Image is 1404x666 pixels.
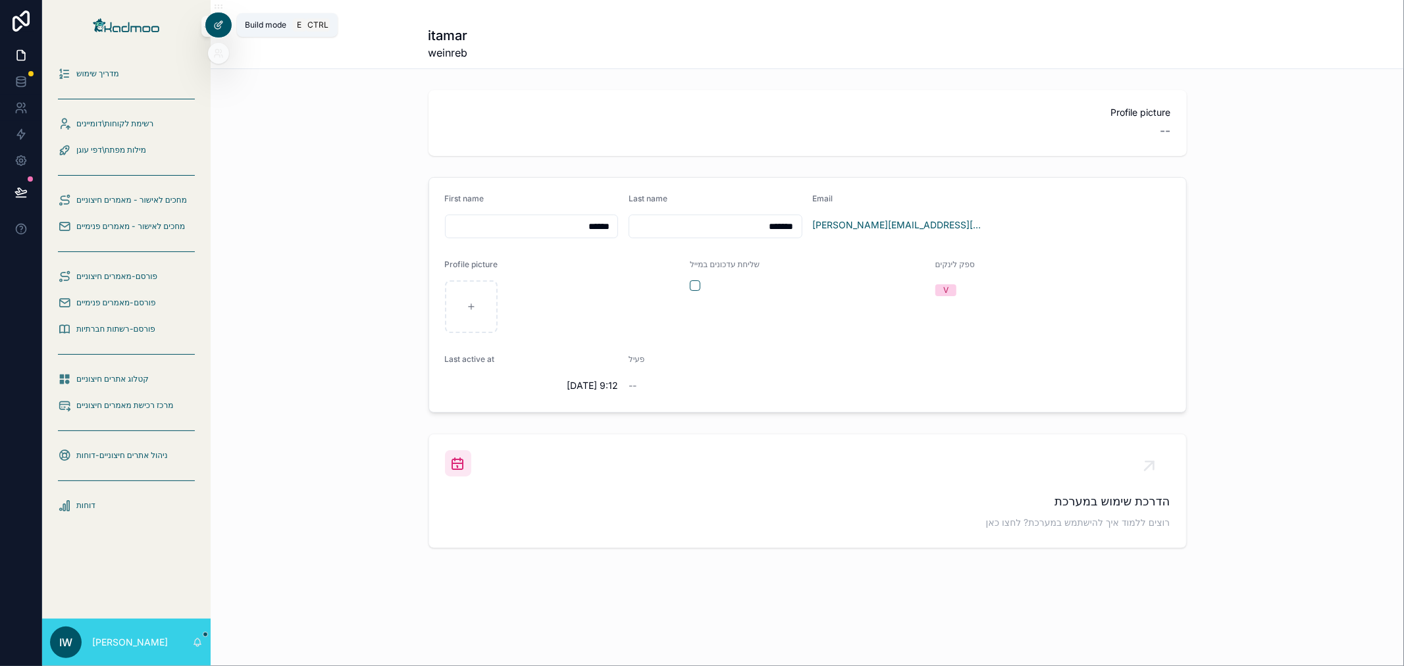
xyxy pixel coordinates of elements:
a: הדרכת שימוש במערכתרוצים ללמוד איך להישתמש במערכת? לחצו כאן [429,434,1186,548]
span: E [294,20,305,30]
span: דוחות [76,500,95,511]
a: מחכים לאישור - מאמרים חיצוניים [50,188,203,212]
span: פורסם-מאמרים חיצוניים [76,271,157,282]
h1: itamar [429,26,468,45]
a: רשימת לקוחות\דומיינים [50,112,203,136]
span: Last name [629,193,667,203]
a: מדריך שימוש [50,62,203,86]
span: פעיל [629,354,645,364]
a: מילות מפתח\דפי עוגן [50,138,203,162]
span: פורסם-מאמרים פנימיים [76,297,156,308]
span: הדרכת שימוש במערכת [445,492,1170,511]
a: [PERSON_NAME][EMAIL_ADDRESS][DOMAIN_NAME] [813,218,986,232]
span: Profile picture [445,259,498,269]
span: מדריך שימוש [76,68,119,79]
span: Build mode [245,20,286,30]
a: פורסם-רשתות חברתיות [50,317,203,341]
a: דוחות [50,494,203,517]
span: weinreb [429,45,468,61]
span: First name [445,193,484,203]
a: פורסם-מאמרים פנימיים [50,291,203,315]
span: מילות מפתח\דפי עוגן [76,145,146,155]
div: scrollable content [42,53,211,534]
div: V [943,284,949,296]
a: מחכים לאישור - מאמרים פנימיים [50,215,203,238]
span: Ctrl [306,18,330,32]
span: קטלוג אתרים חיצוניים [76,374,149,384]
img: App logo [90,16,163,37]
a: קטלוג אתרים חיצוניים [50,367,203,391]
a: פורסם-מאמרים חיצוניים [50,265,203,288]
span: ספק לינקים [935,259,975,269]
a: ניהול אתרים חיצוניים-דוחות [50,444,203,467]
span: Profile picture [444,106,1171,119]
span: רוצים ללמוד איך להישתמש במערכת? לחצו כאן [445,516,1170,529]
span: [DATE] 9:12 [445,379,619,392]
span: פורסם-רשתות חברתיות [76,324,155,334]
span: Last active at [445,354,495,364]
span: Email [813,193,833,203]
span: iw [59,634,72,650]
p: [PERSON_NAME] [92,636,168,649]
span: שליחת עדכונים במייל [690,259,760,269]
span: מחכים לאישור - מאמרים פנימיים [76,221,185,232]
span: -- [629,379,637,392]
span: ניהול אתרים חיצוניים-דוחות [76,450,168,461]
a: מרכז רכישת מאמרים חיצוניים [50,394,203,417]
span: רשימת לקוחות\דומיינים [76,118,153,129]
span: מחכים לאישור - מאמרים חיצוניים [76,195,187,205]
span: מרכז רכישת מאמרים חיצוניים [76,400,173,411]
span: -- [1160,122,1171,140]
